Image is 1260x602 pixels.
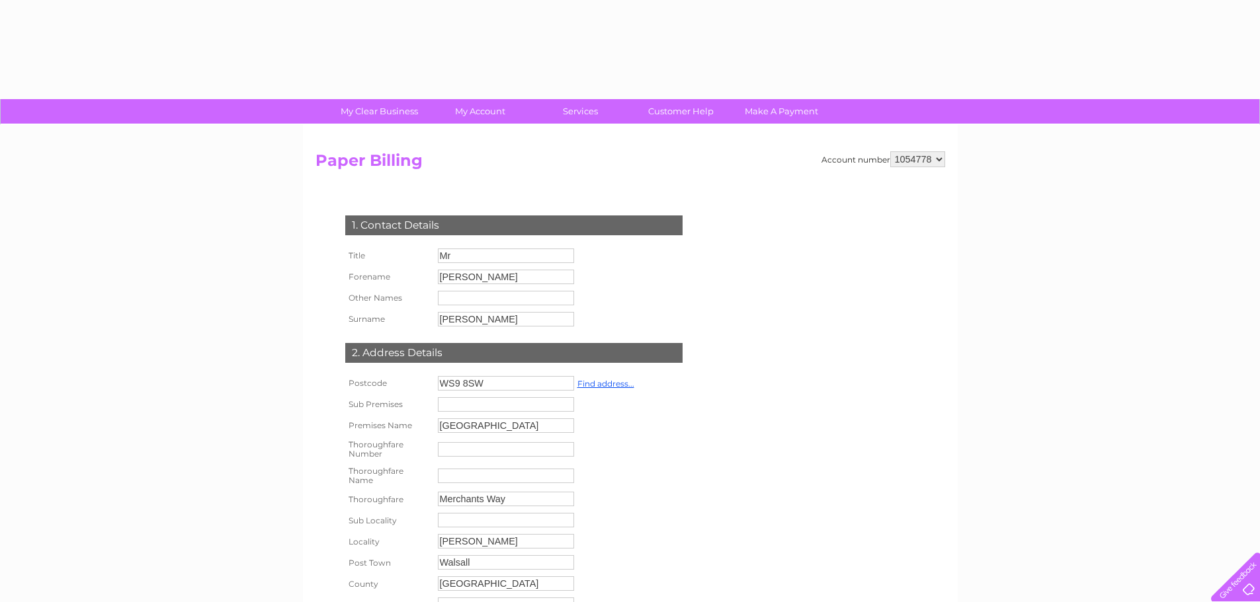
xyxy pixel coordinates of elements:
[342,531,435,552] th: Locality
[345,343,683,363] div: 2. Address Details
[342,415,435,436] th: Premises Name
[342,488,435,509] th: Thoroughfare
[342,463,435,489] th: Thoroughfare Name
[425,99,534,124] a: My Account
[727,99,836,124] a: Make A Payment
[526,99,635,124] a: Services
[325,99,434,124] a: My Clear Business
[342,245,435,266] th: Title
[342,373,435,394] th: Postcode
[315,151,945,176] h2: Paper Billing
[342,266,435,287] th: Forename
[342,436,435,463] th: Thoroughfare Number
[342,309,435,330] th: Surname
[342,573,435,594] th: County
[626,99,735,124] a: Customer Help
[821,151,945,167] div: Account number
[345,215,683,235] div: 1. Contact Details
[342,287,435,309] th: Other Names
[342,394,435,415] th: Sub Premises
[577,379,634,389] a: Find address...
[342,509,435,531] th: Sub Locality
[342,552,435,573] th: Post Town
